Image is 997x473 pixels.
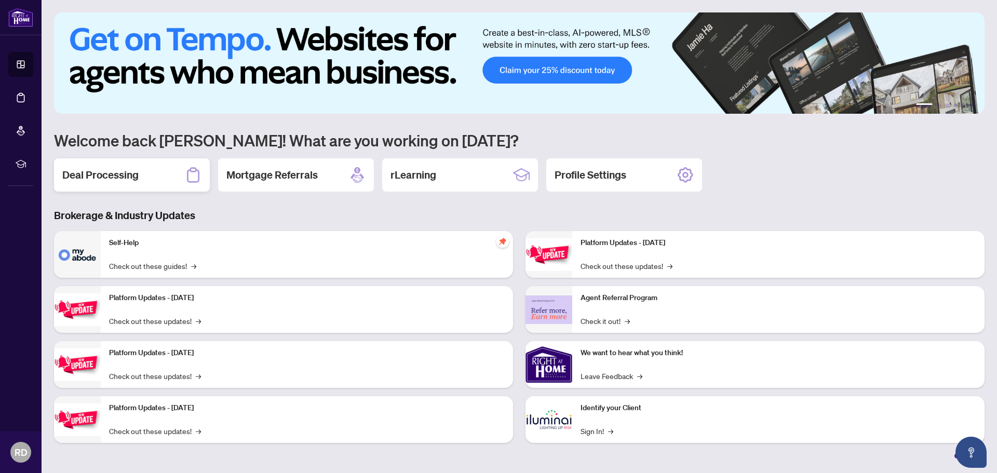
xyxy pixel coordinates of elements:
[526,295,572,324] img: Agent Referral Program
[608,425,613,437] span: →
[54,130,985,150] h1: Welcome back [PERSON_NAME]! What are you working on [DATE]?
[916,103,933,107] button: 1
[581,260,672,272] a: Check out these updates!→
[526,396,572,443] img: Identify your Client
[637,370,642,382] span: →
[581,370,642,382] a: Leave Feedback→
[496,235,509,248] span: pushpin
[226,168,318,182] h2: Mortgage Referrals
[109,315,201,327] a: Check out these updates!→
[109,425,201,437] a: Check out these updates!→
[196,370,201,382] span: →
[196,315,201,327] span: →
[62,168,139,182] h2: Deal Processing
[196,425,201,437] span: →
[581,237,976,249] p: Platform Updates - [DATE]
[526,341,572,388] img: We want to hear what you think!
[191,260,196,272] span: →
[54,208,985,223] h3: Brokerage & Industry Updates
[54,231,101,278] img: Self-Help
[937,103,941,107] button: 2
[15,445,28,460] span: RD
[581,315,630,327] a: Check it out!→
[581,425,613,437] a: Sign In!→
[945,103,949,107] button: 3
[581,292,976,304] p: Agent Referral Program
[581,402,976,414] p: Identify your Client
[8,8,33,27] img: logo
[955,437,987,468] button: Open asap
[109,260,196,272] a: Check out these guides!→
[970,103,974,107] button: 6
[109,347,505,359] p: Platform Updates - [DATE]
[962,103,966,107] button: 5
[54,12,985,114] img: Slide 0
[109,370,201,382] a: Check out these updates!→
[109,237,505,249] p: Self-Help
[555,168,626,182] h2: Profile Settings
[109,402,505,414] p: Platform Updates - [DATE]
[54,348,101,381] img: Platform Updates - July 21, 2025
[54,293,101,326] img: Platform Updates - September 16, 2025
[390,168,436,182] h2: rLearning
[667,260,672,272] span: →
[526,238,572,271] img: Platform Updates - June 23, 2025
[625,315,630,327] span: →
[54,403,101,436] img: Platform Updates - July 8, 2025
[109,292,505,304] p: Platform Updates - [DATE]
[953,103,958,107] button: 4
[581,347,976,359] p: We want to hear what you think!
